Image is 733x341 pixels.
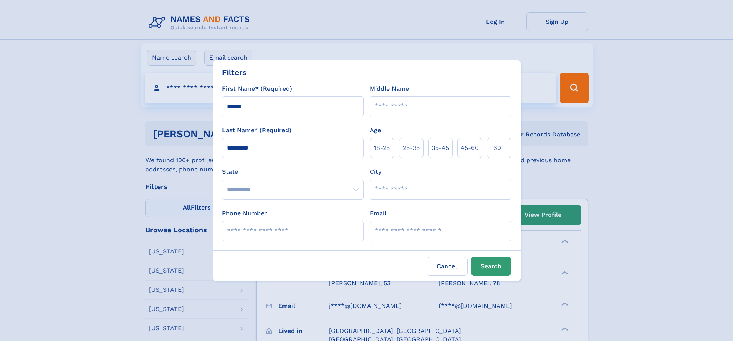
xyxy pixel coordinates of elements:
[427,257,468,276] label: Cancel
[222,209,267,218] label: Phone Number
[403,143,420,153] span: 25‑35
[222,67,247,78] div: Filters
[493,143,505,153] span: 60+
[370,84,409,93] label: Middle Name
[432,143,449,153] span: 35‑45
[461,143,479,153] span: 45‑60
[370,126,381,135] label: Age
[370,167,381,176] label: City
[222,126,291,135] label: Last Name* (Required)
[370,209,386,218] label: Email
[222,84,292,93] label: First Name* (Required)
[374,143,390,153] span: 18‑25
[471,257,511,276] button: Search
[222,167,364,176] label: State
